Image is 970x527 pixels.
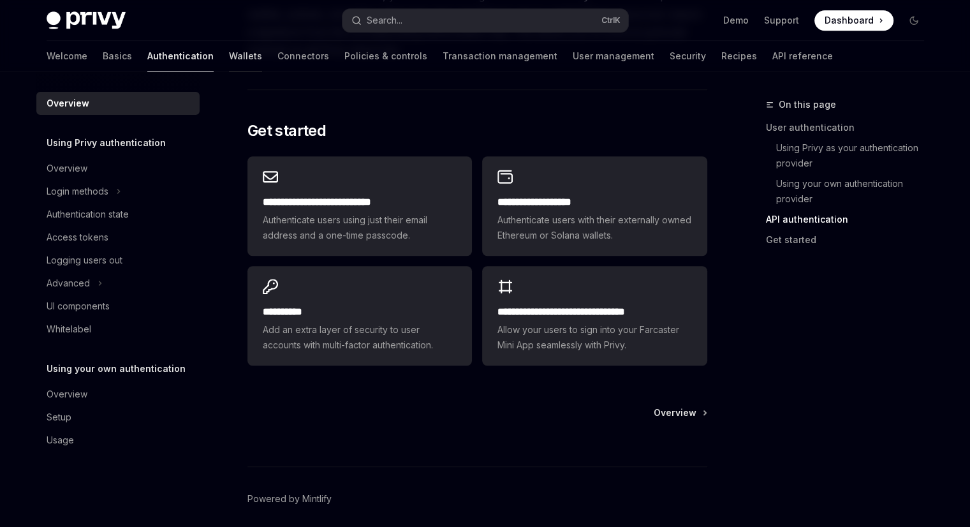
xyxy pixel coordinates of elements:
[47,276,90,291] div: Advanced
[764,14,799,27] a: Support
[147,41,214,71] a: Authentication
[670,41,706,71] a: Security
[36,203,200,226] a: Authentication state
[772,41,833,71] a: API reference
[904,10,924,31] button: Toggle dark mode
[482,156,707,256] a: **** **** **** ****Authenticate users with their externally owned Ethereum or Solana wallets.
[47,361,186,376] h5: Using your own authentication
[36,92,200,115] a: Overview
[654,406,706,419] a: Overview
[36,295,200,318] a: UI components
[47,433,74,448] div: Usage
[47,230,108,245] div: Access tokens
[766,138,934,174] a: Using Privy as your authentication provider
[103,41,132,71] a: Basics
[721,41,757,71] a: Recipes
[36,318,200,341] a: Whitelabel
[263,322,457,353] span: Add an extra layer of security to user accounts with multi-factor authentication.
[47,184,108,199] div: Login methods
[814,10,893,31] a: Dashboard
[47,11,126,29] img: dark logo
[443,41,557,71] a: Transaction management
[47,410,71,425] div: Setup
[497,212,691,243] span: Authenticate users with their externally owned Ethereum or Solana wallets.
[723,14,749,27] a: Demo
[36,226,200,249] a: Access tokens
[766,117,934,138] a: User authentication
[47,161,87,176] div: Overview
[47,135,166,151] h5: Using Privy authentication
[779,97,836,112] span: On this page
[47,96,89,111] div: Overview
[47,322,91,337] div: Whitelabel
[601,15,621,26] span: Ctrl K
[344,41,427,71] a: Policies & controls
[229,41,262,71] a: Wallets
[36,157,200,180] a: Overview
[36,406,200,429] a: Setup
[247,266,472,366] a: **** *****Add an extra layer of security to user accounts with multi-factor authentication.
[573,41,654,71] a: User management
[766,230,934,250] a: Get started
[36,180,200,203] button: Login methods
[766,209,934,230] a: API authentication
[247,121,326,141] span: Get started
[497,322,691,353] span: Allow your users to sign into your Farcaster Mini App seamlessly with Privy.
[47,207,129,222] div: Authentication state
[367,13,402,28] div: Search...
[247,493,332,505] a: Powered by Mintlify
[36,249,200,272] a: Logging users out
[277,41,329,71] a: Connectors
[263,212,457,243] span: Authenticate users using just their email address and a one-time passcode.
[47,41,87,71] a: Welcome
[825,14,874,27] span: Dashboard
[47,253,122,268] div: Logging users out
[36,383,200,406] a: Overview
[654,406,696,419] span: Overview
[36,429,200,452] a: Usage
[766,174,934,209] a: Using your own authentication provider
[36,272,200,295] button: Advanced
[47,387,87,402] div: Overview
[47,299,110,314] div: UI components
[342,9,628,32] button: Search...CtrlK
